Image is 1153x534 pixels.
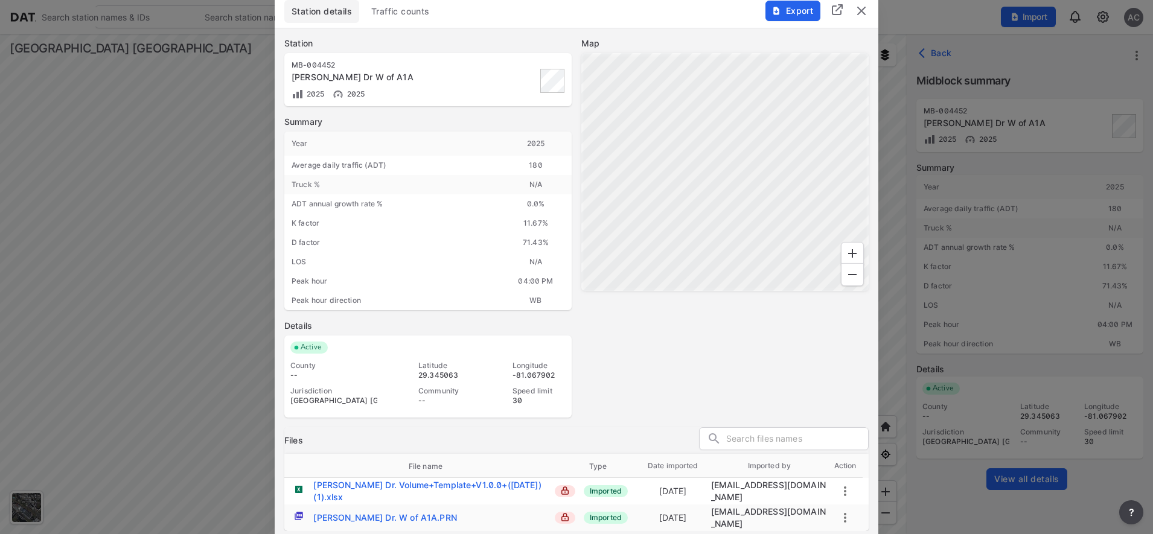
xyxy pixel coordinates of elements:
[584,512,628,524] span: Imported
[409,461,458,472] span: File name
[584,485,628,497] span: Imported
[304,89,325,98] span: 2025
[295,512,303,520] img: _prn.4e55deb7.svg
[371,5,430,17] span: Traffic counts
[418,370,471,380] div: 29.345063
[418,396,471,405] div: --
[292,5,352,17] span: Station details
[771,6,781,16] img: File%20-%20Download.70cf71cd.svg
[845,267,860,282] svg: Zoom Out
[500,132,572,156] div: 2025
[830,2,845,17] img: full_screen.b7bf9a36.svg
[513,370,566,380] div: -81.067902
[500,291,572,310] div: WB
[292,88,304,100] img: Volume count
[711,479,828,503] div: yrivera@volusia.org
[290,361,377,370] div: County
[711,454,828,478] th: Imported by
[828,454,863,478] th: Action
[284,214,500,233] div: K factor
[292,71,476,83] div: Kathy Dr W of A1A
[284,116,572,128] label: Summary
[841,242,864,265] div: Zoom In
[589,461,622,472] span: Type
[292,60,476,70] div: MB-004452
[294,485,304,494] img: xlsx.b1bb01d6.svg
[854,4,869,18] img: close.efbf2170.svg
[561,513,569,521] img: lock_close.8fab59a9.svg
[838,510,852,525] button: more
[635,454,711,478] th: Date imported
[500,175,572,194] div: N/A
[344,89,365,98] span: 2025
[513,396,566,405] div: 30
[284,233,500,252] div: D factor
[513,361,566,370] div: Longitude
[332,88,344,100] img: Vehicle speed
[500,214,572,233] div: 11.67%
[854,4,869,18] button: delete
[841,263,864,286] div: Zoom Out
[765,1,820,21] button: Export
[838,484,852,498] button: more
[500,233,572,252] div: 71.43%
[711,506,828,530] div: yrivera@volusia.org
[313,512,457,524] div: Kathy Dr. W of A1A.PRN
[1119,500,1143,524] button: more
[284,194,500,214] div: ADT annual growth rate %
[561,486,569,495] img: lock_close.8fab59a9.svg
[635,480,711,503] td: [DATE]
[290,370,377,380] div: --
[284,175,500,194] div: Truck %
[418,386,471,396] div: Community
[296,342,328,354] span: Active
[513,386,566,396] div: Speed limit
[1126,505,1136,520] span: ?
[726,430,868,448] input: Search files names
[284,252,500,272] div: LOS
[284,434,303,447] h3: Files
[313,479,553,503] div: Kathy Dr. Volume+Template+V1.0.0+(2022-08-09) (1).xlsx
[500,272,572,291] div: 04:00 PM
[284,132,500,156] div: Year
[284,37,572,49] label: Station
[290,396,377,405] div: [GEOGRAPHIC_DATA] [GEOGRAPHIC_DATA]
[284,320,572,332] label: Details
[284,156,500,175] div: Average daily traffic (ADT)
[418,361,471,370] div: Latitude
[500,156,572,175] div: 180
[290,386,377,396] div: Jurisdiction
[845,246,860,261] svg: Zoom In
[284,291,500,310] div: Peak hour direction
[500,252,572,272] div: N/A
[635,506,711,529] td: [DATE]
[284,272,500,291] div: Peak hour
[772,5,813,17] span: Export
[581,37,869,49] label: Map
[500,194,572,214] div: 0.0 %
